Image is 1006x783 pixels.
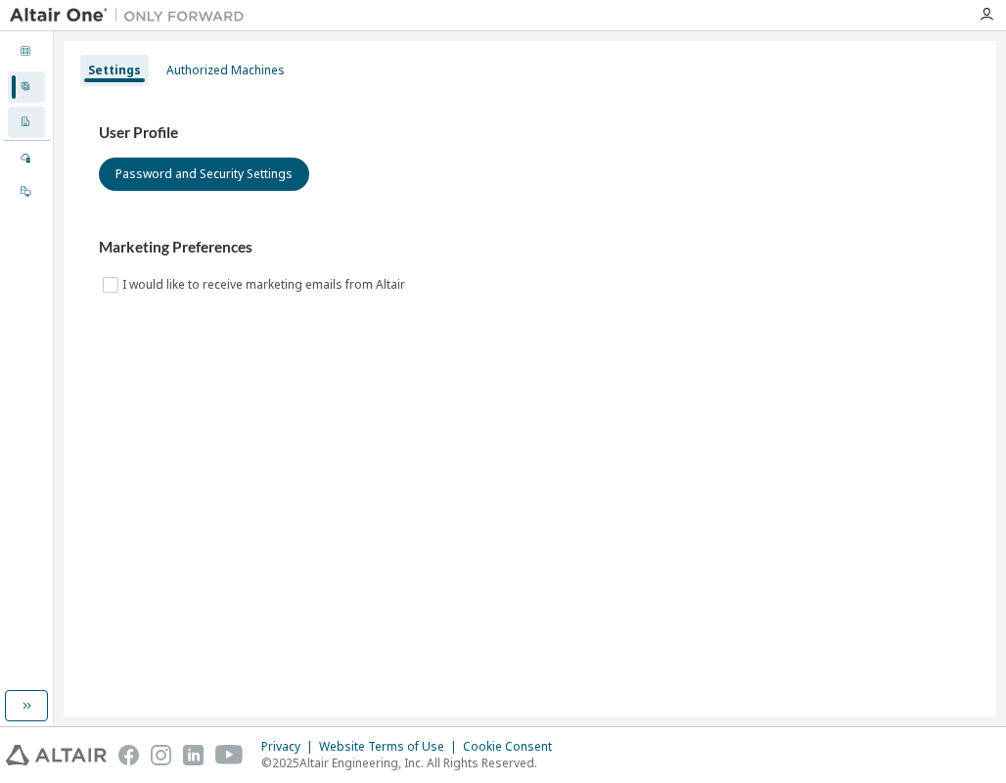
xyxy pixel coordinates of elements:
div: Dashboard [8,36,45,68]
img: instagram.svg [151,745,171,765]
div: On Prem [8,176,45,207]
img: facebook.svg [118,745,139,765]
div: Cookie Consent [463,739,564,755]
img: youtube.svg [215,745,244,765]
div: Settings [88,63,141,78]
div: Company Profile [8,107,45,138]
div: Privacy [261,739,319,755]
img: altair_logo.svg [6,745,107,765]
h3: Marketing Preferences [99,238,961,257]
div: Website Terms of Use [319,739,463,755]
p: © 2025 Altair Engineering, Inc. All Rights Reserved. [261,755,564,771]
button: Password and Security Settings [99,158,309,191]
div: Managed [8,143,45,174]
h3: User Profile [99,123,961,143]
div: User Profile [8,71,45,103]
img: Altair One [10,6,254,25]
div: Authorized Machines [166,63,285,78]
img: linkedin.svg [183,745,204,765]
label: I would like to receive marketing emails from Altair [122,273,409,297]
